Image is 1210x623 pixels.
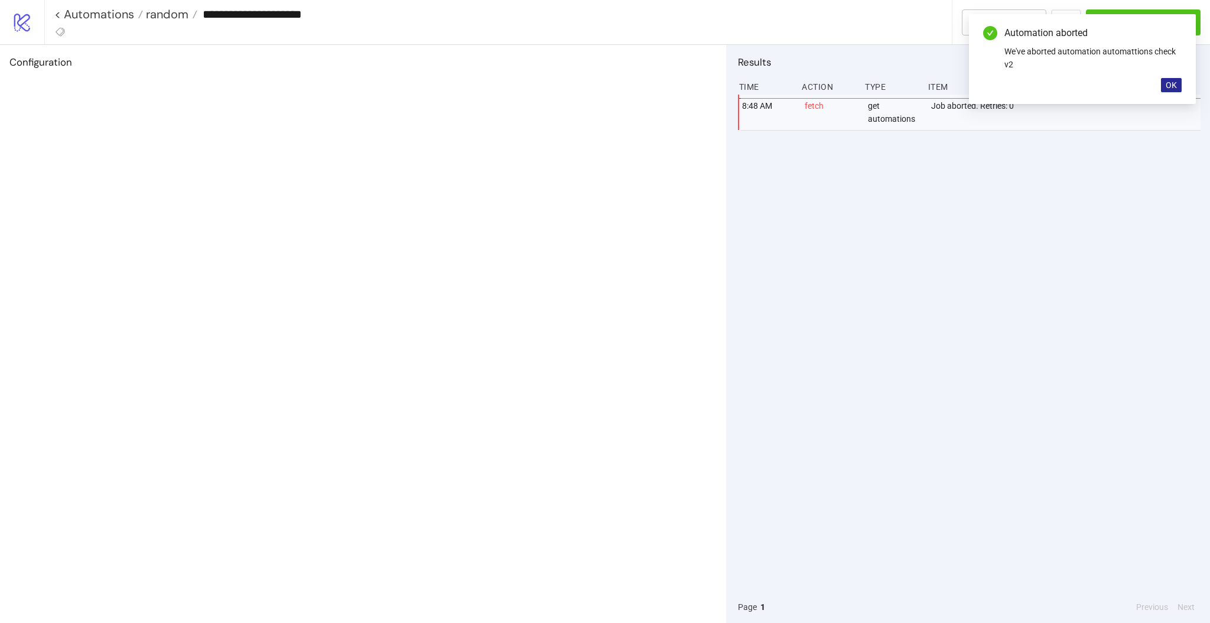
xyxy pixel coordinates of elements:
span: OK [1166,80,1177,90]
span: check-circle [983,26,997,40]
a: random [143,8,197,20]
button: ... [1051,9,1081,35]
div: fetch [804,95,858,130]
span: Page [738,601,757,614]
button: OK [1161,78,1182,92]
div: Job aborted. Retries: 0 [930,95,1204,130]
div: Type [864,76,919,98]
a: < Automations [54,8,143,20]
button: Next [1174,601,1198,614]
div: Automation aborted [1004,26,1182,40]
button: 1 [757,601,769,614]
div: Item [927,76,1201,98]
h2: Results [738,54,1201,70]
div: get automations [867,95,922,130]
div: We've aborted automation automattions check v2 [1004,45,1182,71]
button: To Builder [962,9,1047,35]
button: Run Automation [1086,9,1201,35]
h2: Configuration [9,54,717,70]
div: 8:48 AM [741,95,796,130]
div: Time [738,76,793,98]
span: random [143,7,188,22]
button: Previous [1133,601,1172,614]
div: Action [801,76,856,98]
